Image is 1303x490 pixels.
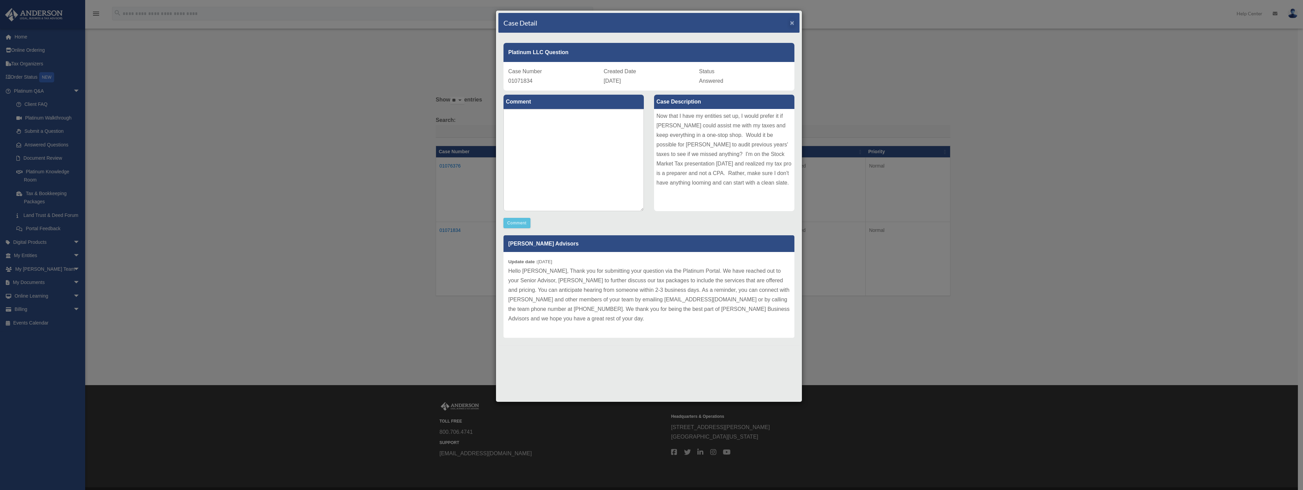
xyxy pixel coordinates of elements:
div: Now that I have my entities set up, I would prefer it if [PERSON_NAME] could assist me with my ta... [654,109,794,211]
button: Close [790,19,794,26]
span: × [790,19,794,27]
label: Case Description [654,95,794,109]
h4: Case Detail [503,18,537,28]
small: [DATE] [508,259,552,264]
span: [DATE] [604,78,621,84]
span: Case Number [508,68,542,74]
p: [PERSON_NAME] Advisors [503,235,794,252]
span: Answered [699,78,723,84]
b: Update date : [508,259,538,264]
label: Comment [503,95,644,109]
button: Comment [503,218,530,228]
span: Status [699,68,714,74]
p: Hello [PERSON_NAME], Thank you for submitting your question via the Platinum Portal. We have reac... [508,266,790,323]
div: Platinum LLC Question [503,43,794,62]
span: Created Date [604,68,636,74]
span: 01071834 [508,78,532,84]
